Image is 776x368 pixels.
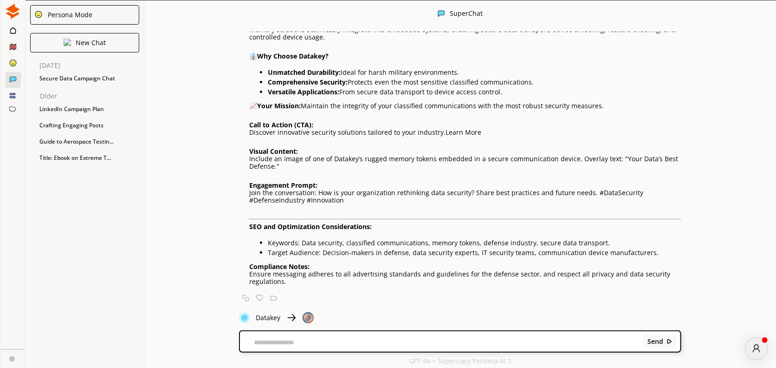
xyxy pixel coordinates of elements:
[268,79,681,86] p: Protects even the most sensitive classified communications.
[249,102,681,110] p: 📈 Maintain the integrity of your classified communications with the most robust security measures.
[268,239,681,247] p: Keywords: Data security, classified communications, memory tokens, defense industry, secure data ...
[249,262,310,271] strong: Compliance Notes:
[647,338,663,345] b: Send
[249,222,372,231] strong: SEO and Optimization Considerations:
[268,69,681,76] p: Ideal for harsh military environments.
[409,357,511,365] p: GPT 4o + Supercopy Persona-AI 3
[39,62,144,69] p: [DATE]
[438,10,445,17] img: Close
[1,349,25,366] a: Close
[256,295,263,302] img: Favorite
[270,295,277,302] img: Save
[745,337,768,360] div: atlas-message-author-avatar
[249,147,298,156] strong: Visual Content:
[64,39,71,46] img: Close
[34,10,43,19] img: Close
[39,92,144,100] p: Older
[256,314,280,322] p: Datakey
[745,337,768,360] button: atlas-launcher
[242,295,249,302] img: Copy
[5,4,20,19] img: Close
[257,52,329,60] strong: Why Choose Datakey?
[268,68,341,77] strong: Unmatched Durability:
[35,118,144,132] div: Crafting Engaging Posts
[450,10,483,19] div: SuperChat
[249,19,681,41] p: Datakey provides ultra-rugged, fully engineered CryptoAuthentication memory tokens specifically d...
[249,120,313,129] strong: Call to Action (CTA):
[249,189,681,204] p: Join the conversation: How is your organization rethinking data security? Share best practices an...
[303,312,314,323] img: Close
[268,249,681,256] p: Target Audience: Decision-makers in defense, data security experts, IT security teams, communicat...
[257,101,301,110] strong: Your Mission:
[286,312,297,323] img: Close
[249,129,681,136] p: Discover innovative security solutions tailored to your industry.
[35,151,144,165] div: Title: Ebook on Extreme T...
[268,88,681,96] p: From secure data transport to device access control.
[268,87,339,96] strong: Versatile Applications:
[35,135,144,149] div: Guide to Aerospace Testin...
[9,356,15,361] img: Close
[239,312,250,323] img: Close
[249,181,317,190] strong: Engagement Prompt:
[45,11,92,19] div: Persona Mode
[76,39,106,46] p: New Chat
[446,128,481,137] a: Learn More
[249,270,681,285] p: Ensure messaging adheres to all advertising standards and guidelines for the defense sector, and ...
[249,155,681,170] p: Include an image of one of Datakey’s rugged memory tokens embedded in a secure communication devi...
[268,78,348,86] strong: Comprehensive Security:
[249,53,681,60] p: 👔
[35,102,144,116] div: LinkedIn Campaign Plan
[666,338,673,345] img: Close
[35,72,144,85] div: Secure Data Campaign Chat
